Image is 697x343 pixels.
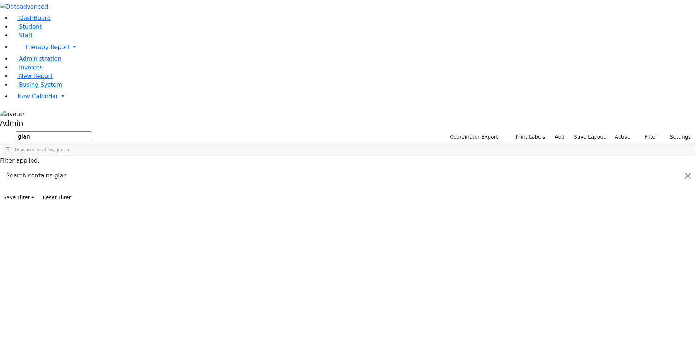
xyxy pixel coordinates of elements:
span: Staff [19,32,32,39]
button: Coordinator Export [445,131,501,143]
a: Invoices [12,64,43,71]
a: New Calendar [12,89,697,104]
span: Invoices [19,64,43,71]
span: DashBoard [19,15,51,21]
a: Therapy Report [12,40,697,54]
span: Student [19,23,42,30]
button: Settings [661,131,694,143]
span: Administration [19,55,61,62]
a: Busing System [12,81,62,88]
a: Add [551,131,568,143]
input: Search [16,131,91,142]
a: New Report [12,73,53,79]
button: Save Layout [571,131,608,143]
span: Drag here to set row groups [15,147,69,152]
span: New Report [19,73,53,79]
span: New Calendar [17,93,58,100]
button: Print Labels [507,131,549,143]
button: Close [679,166,697,186]
a: Student [12,23,42,30]
label: Active [612,131,634,143]
a: DashBoard [12,15,51,21]
span: Therapy Report [25,44,70,50]
button: Reset Filter [39,192,74,203]
span: Busing System [19,81,62,88]
a: Staff [12,32,32,39]
a: Administration [12,55,61,62]
button: Filter [635,131,661,143]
